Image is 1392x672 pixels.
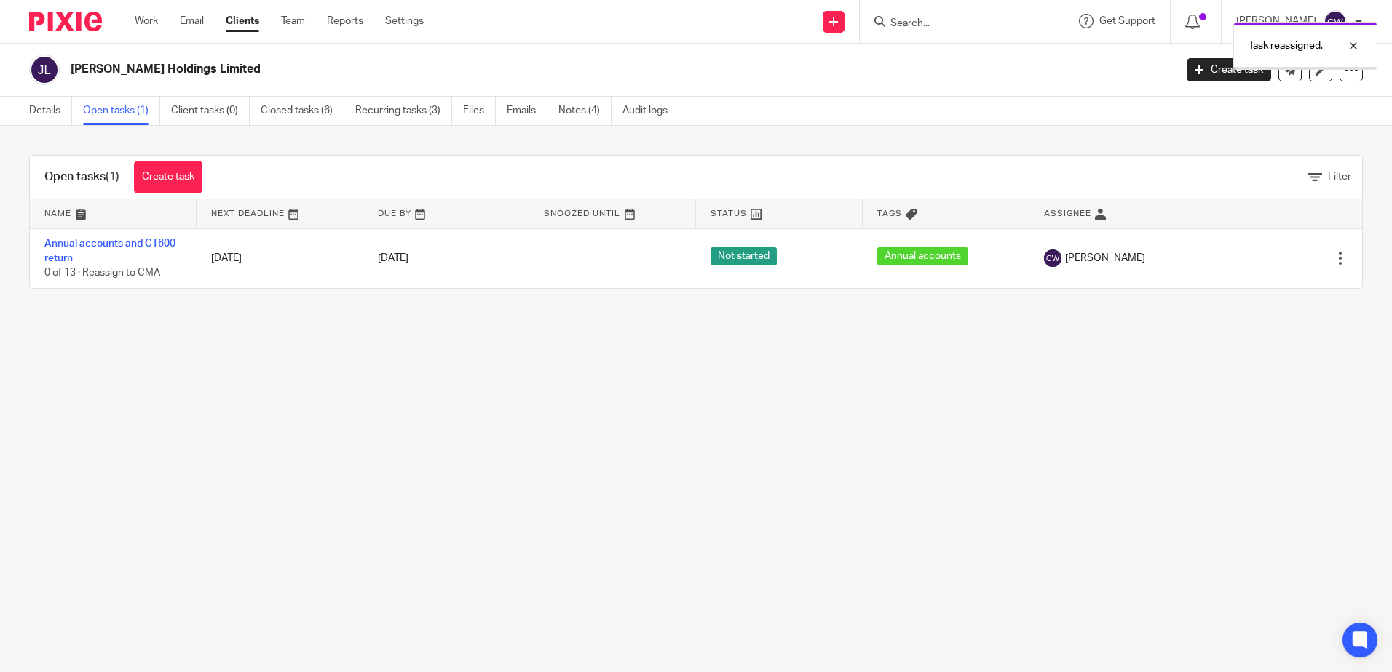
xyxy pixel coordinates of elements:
a: Client tasks (0) [171,97,250,125]
a: Settings [385,14,424,28]
img: svg%3E [1324,10,1347,33]
a: Create task [134,161,202,193]
span: Annual accounts [877,247,968,265]
h1: Open tasks [44,169,119,185]
a: Details [29,97,72,125]
a: Work [135,14,158,28]
a: Email [180,14,204,28]
h2: [PERSON_NAME] Holdings Limited [71,62,946,77]
a: Notes (4) [558,97,612,125]
span: Snoozed Until [544,209,620,217]
img: Pixie [29,12,102,31]
span: 0 of 13 · Reassign to CMA [44,268,160,278]
a: Annual accounts and CT600 return [44,239,175,263]
a: Audit logs [622,97,679,125]
a: Clients [226,14,259,28]
span: [DATE] [378,253,408,263]
p: Task reassigned. [1249,39,1323,53]
a: Emails [507,97,547,125]
span: [PERSON_NAME] [1065,251,1145,265]
a: Closed tasks (6) [261,97,344,125]
a: Files [463,97,496,125]
img: svg%3E [29,55,60,85]
span: Tags [877,209,902,217]
a: Open tasks (1) [83,97,160,125]
a: Create task [1187,58,1271,81]
a: Team [281,14,305,28]
td: [DATE] [197,228,363,288]
span: (1) [106,171,119,183]
span: Not started [711,247,777,265]
a: Reports [327,14,363,28]
span: Status [711,209,747,217]
img: svg%3E [1044,249,1061,267]
span: Filter [1328,172,1351,182]
a: Recurring tasks (3) [355,97,452,125]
